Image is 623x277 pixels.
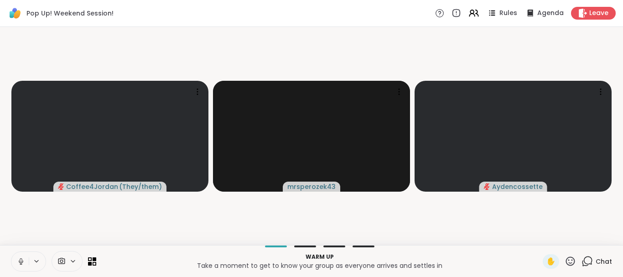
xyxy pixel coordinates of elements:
[58,183,64,190] span: audio-muted
[492,182,543,191] span: Aydencossette
[546,256,556,267] span: ✋
[589,9,608,18] span: Leave
[499,9,517,18] span: Rules
[484,183,490,190] span: audio-muted
[119,182,162,191] span: ( They/them )
[596,257,612,266] span: Chat
[102,253,537,261] p: Warm up
[7,5,23,21] img: ShareWell Logomark
[66,182,118,191] span: Coffee4Jordan
[537,9,564,18] span: Agenda
[262,81,361,192] img: mrsperozek43
[102,261,537,270] p: Take a moment to get to know your group as everyone arrives and settles in
[287,182,336,191] span: mrsperozek43
[26,9,114,18] span: Pop Up! Weekend Session!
